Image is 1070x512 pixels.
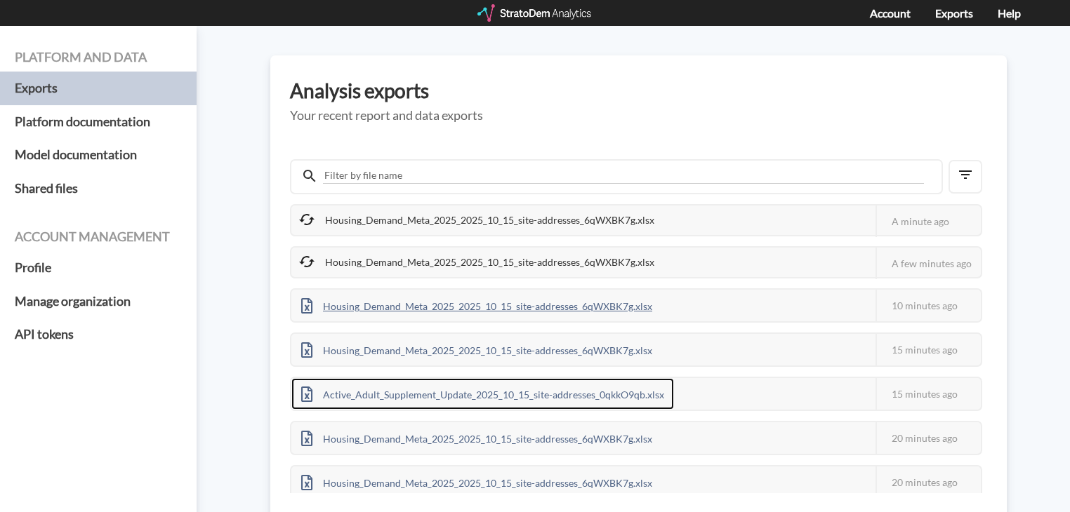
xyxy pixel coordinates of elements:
[876,334,981,365] div: 15 minutes ago
[291,298,662,310] a: Housing_Demand_Meta_2025_2025_10_15_site-addresses_6qWXBK7g.xlsx
[291,206,664,235] div: Housing_Demand_Meta_2025_2025_10_15_site-addresses_6qWXBK7g.xlsx
[291,431,662,443] a: Housing_Demand_Meta_2025_2025_10_15_site-addresses_6qWXBK7g.xlsx
[15,318,182,351] a: API tokens
[876,422,981,454] div: 20 minutes ago
[876,378,981,410] div: 15 minutes ago
[291,290,662,321] div: Housing_Demand_Meta_2025_2025_10_15_site-addresses_6qWXBK7g.xlsx
[291,386,674,398] a: Active_Adult_Supplement_Update_2025_10_15_site-addresses_0qkkO9qb.xlsx
[15,105,182,139] a: Platform documentation
[291,248,664,277] div: Housing_Demand_Meta_2025_2025_10_15_site-addresses_6qWXBK7g.xlsx
[870,6,911,20] a: Account
[876,290,981,321] div: 10 minutes ago
[15,138,182,172] a: Model documentation
[15,172,182,206] a: Shared files
[935,6,973,20] a: Exports
[876,248,981,279] div: A few minutes ago
[291,342,662,354] a: Housing_Demand_Meta_2025_2025_10_15_site-addresses_6qWXBK7g.xlsx
[291,378,674,410] div: Active_Adult_Supplement_Update_2025_10_15_site-addresses_0qkkO9qb.xlsx
[15,50,182,65] h4: Platform and data
[876,206,981,237] div: A minute ago
[291,475,662,487] a: Housing_Demand_Meta_2025_2025_10_15_site-addresses_6qWXBK7g.xlsx
[15,251,182,285] a: Profile
[291,334,662,365] div: Housing_Demand_Meta_2025_2025_10_15_site-addresses_6qWXBK7g.xlsx
[323,168,924,184] input: Filter by file name
[998,6,1021,20] a: Help
[290,80,987,102] h3: Analysis exports
[291,422,662,454] div: Housing_Demand_Meta_2025_2025_10_15_site-addresses_6qWXBK7g.xlsx
[15,72,182,105] a: Exports
[15,285,182,318] a: Manage organization
[291,466,662,498] div: Housing_Demand_Meta_2025_2025_10_15_site-addresses_6qWXBK7g.xlsx
[876,466,981,498] div: 20 minutes ago
[15,230,182,244] h4: Account management
[290,109,987,123] h5: Your recent report and data exports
